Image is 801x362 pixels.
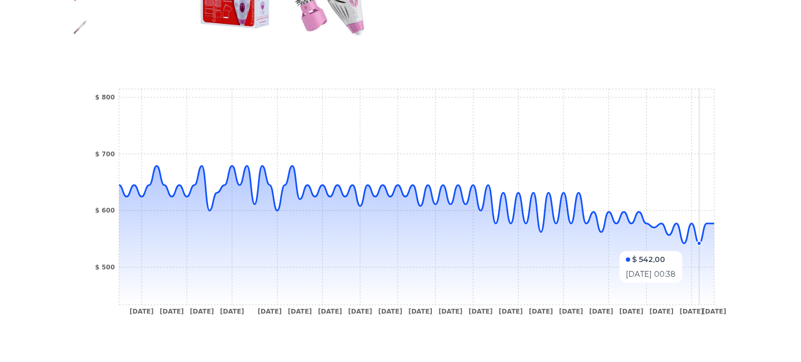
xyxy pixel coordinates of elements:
[529,308,553,315] tspan: [DATE]
[288,308,312,315] tspan: [DATE]
[95,264,115,271] tspan: $ 500
[130,308,154,315] tspan: [DATE]
[468,308,492,315] tspan: [DATE]
[160,308,184,315] tspan: [DATE]
[72,19,89,36] img: Cepillo Secadora Aire Caliente Revlon Volumen Iones Cerámica
[190,308,214,315] tspan: [DATE]
[649,308,674,315] tspan: [DATE]
[702,308,726,315] tspan: [DATE]
[95,207,115,214] tspan: $ 600
[220,308,244,315] tspan: [DATE]
[498,308,522,315] tspan: [DATE]
[258,308,282,315] tspan: [DATE]
[589,308,613,315] tspan: [DATE]
[318,308,342,315] tspan: [DATE]
[348,308,372,315] tspan: [DATE]
[408,308,432,315] tspan: [DATE]
[619,308,643,315] tspan: [DATE]
[378,308,402,315] tspan: [DATE]
[95,94,115,101] tspan: $ 800
[679,308,704,315] tspan: [DATE]
[438,308,462,315] tspan: [DATE]
[95,150,115,158] tspan: $ 700
[559,308,583,315] tspan: [DATE]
